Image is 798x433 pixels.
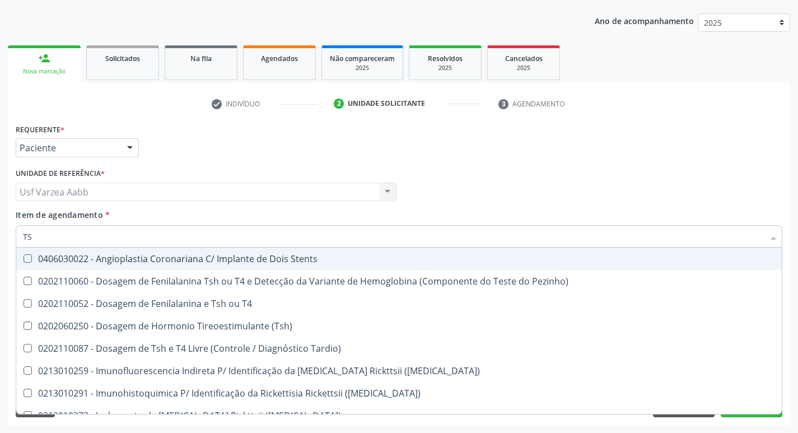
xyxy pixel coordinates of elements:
[334,99,344,109] div: 2
[38,52,50,64] div: person_add
[505,54,543,63] span: Cancelados
[23,322,775,330] div: 0202060250 - Dosagem de Hormonio Tireoestimulante (Tsh)
[16,67,73,76] div: Nova marcação
[23,366,775,375] div: 0213010259 - Imunofluorescencia Indireta P/ Identificação da [MEDICAL_DATA] Rickttsii ([MEDICAL_D...
[595,13,694,27] p: Ano de acompanhamento
[16,209,103,220] span: Item de agendamento
[23,277,775,286] div: 0202110060 - Dosagem de Fenilalanina Tsh ou T4 e Detecção da Variante de Hemoglobina (Componente ...
[428,54,463,63] span: Resolvidos
[23,254,775,263] div: 0406030022 - Angioplastia Coronariana C/ Implante de Dois Stents
[417,64,473,72] div: 2025
[23,225,764,248] input: Buscar por procedimentos
[105,54,140,63] span: Solicitados
[496,64,552,72] div: 2025
[20,142,116,153] span: Paciente
[23,344,775,353] div: 0202110087 - Dosagem de Tsh e T4 Livre (Controle / Diagnóstico Tardio)
[23,389,775,398] div: 0213010291 - Imunohistoquimica P/ Identificação da Rickettisia Rickettsii ([MEDICAL_DATA])
[23,411,775,420] div: 0213010372 - Isolamento da [MEDICAL_DATA] Rickttsii ([MEDICAL_DATA])
[190,54,212,63] span: Na fila
[261,54,298,63] span: Agendados
[16,121,64,138] label: Requerente
[348,99,425,109] div: Unidade solicitante
[330,54,395,63] span: Não compareceram
[16,165,105,183] label: Unidade de referência
[330,64,395,72] div: 2025
[23,299,775,308] div: 0202110052 - Dosagem de Fenilalanina e Tsh ou T4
